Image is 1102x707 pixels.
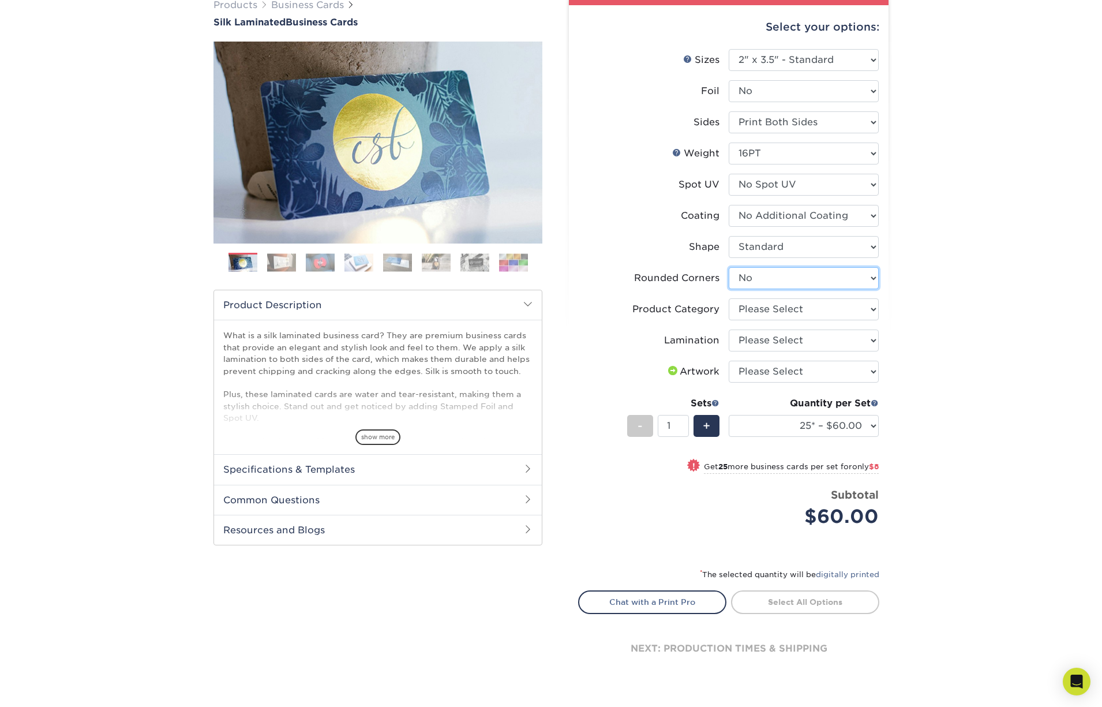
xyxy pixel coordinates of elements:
[214,290,542,320] h2: Product Description
[701,84,719,98] div: Foil
[627,396,719,410] div: Sets
[679,178,719,192] div: Spot UV
[689,240,719,254] div: Shape
[869,462,879,471] span: $8
[694,115,719,129] div: Sides
[666,365,719,379] div: Artwork
[737,503,879,530] div: $60.00
[3,672,98,703] iframe: Google Customer Reviews
[664,334,719,347] div: Lamination
[704,462,879,474] small: Get more business cards per set for
[578,590,726,614] a: Chat with a Print Pro
[499,253,528,271] img: Business Cards 08
[306,253,335,271] img: Business Cards 03
[638,417,643,435] span: -
[1063,668,1090,695] div: Open Intercom Messenger
[683,53,719,67] div: Sizes
[214,515,542,545] h2: Resources and Blogs
[422,253,451,271] img: Business Cards 06
[634,271,719,285] div: Rounded Corners
[355,429,400,445] span: show more
[632,302,719,316] div: Product Category
[729,396,879,410] div: Quantity per Set
[731,590,879,614] a: Select All Options
[700,570,879,579] small: The selected quantity will be
[578,5,879,49] div: Select your options:
[383,253,412,271] img: Business Cards 05
[344,253,373,271] img: Business Cards 04
[718,462,728,471] strong: 25
[672,147,719,160] div: Weight
[214,485,542,515] h2: Common Questions
[852,462,879,471] span: only
[223,330,533,518] p: What is a silk laminated business card? They are premium business cards that provide an elegant a...
[692,460,695,472] span: !
[681,209,719,223] div: Coating
[267,253,296,271] img: Business Cards 02
[213,17,286,28] span: Silk Laminated
[228,249,257,278] img: Business Cards 01
[831,488,879,501] strong: Subtotal
[213,17,542,28] h1: Business Cards
[214,454,542,484] h2: Specifications & Templates
[816,570,879,579] a: digitally printed
[703,417,710,435] span: +
[578,614,879,683] div: next: production times & shipping
[213,17,542,28] a: Silk LaminatedBusiness Cards
[460,253,489,271] img: Business Cards 07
